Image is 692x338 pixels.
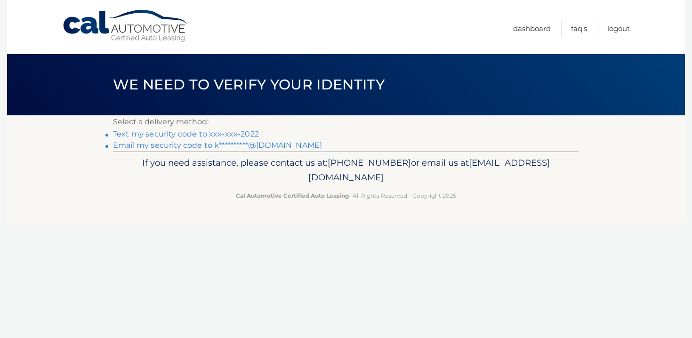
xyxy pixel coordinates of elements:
a: Cal Automotive [62,9,189,43]
a: FAQ's [571,21,587,36]
p: If you need assistance, please contact us at: or email us at [119,155,573,185]
a: Logout [607,21,630,36]
a: Email my security code to k**********@[DOMAIN_NAME] [113,141,322,150]
p: - All Rights Reserved - Copyright 2025 [119,191,573,201]
p: Select a delivery method: [113,115,579,129]
span: [PHONE_NUMBER] [328,157,411,168]
strong: Cal Automotive Certified Auto Leasing [236,192,349,199]
a: Text my security code to xxx-xxx-2022 [113,129,259,138]
a: Dashboard [513,21,551,36]
span: We need to verify your identity [113,76,385,93]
